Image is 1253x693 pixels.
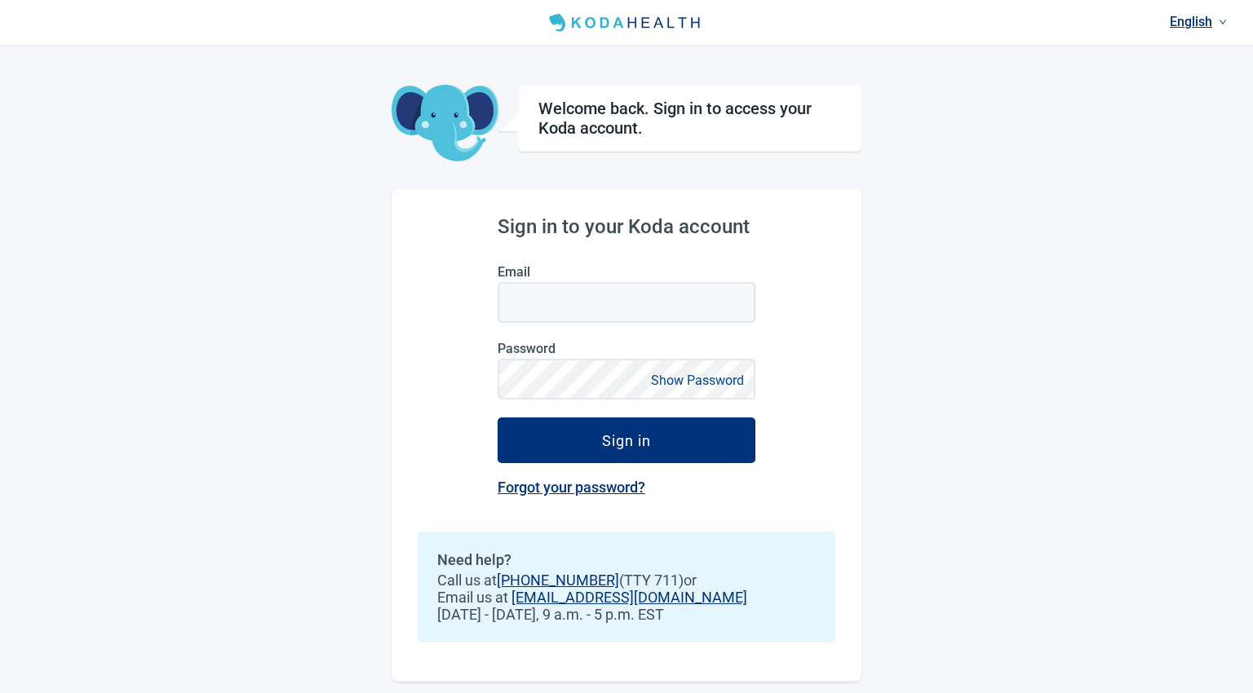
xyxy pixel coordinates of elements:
[498,479,645,496] a: Forgot your password?
[646,369,749,391] button: Show Password
[392,85,498,163] img: Koda Elephant
[437,551,816,568] h2: Need help?
[437,589,816,606] span: Email us at
[602,432,651,448] div: Sign in
[392,46,861,682] main: Main content
[1219,18,1227,26] span: down
[437,606,816,623] span: [DATE] - [DATE], 9 a.m. - 5 p.m. EST
[538,99,841,138] h1: Welcome back. Sign in to access your Koda account.
[437,572,816,589] span: Call us at (TTY 711) or
[498,341,755,356] label: Password
[498,215,755,238] h2: Sign in to your Koda account
[498,264,755,280] label: Email
[542,10,711,36] img: Koda Health
[497,572,619,589] a: [PHONE_NUMBER]
[511,589,747,606] a: [EMAIL_ADDRESS][DOMAIN_NAME]
[498,417,755,463] button: Sign in
[1163,8,1233,35] a: Current language: English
